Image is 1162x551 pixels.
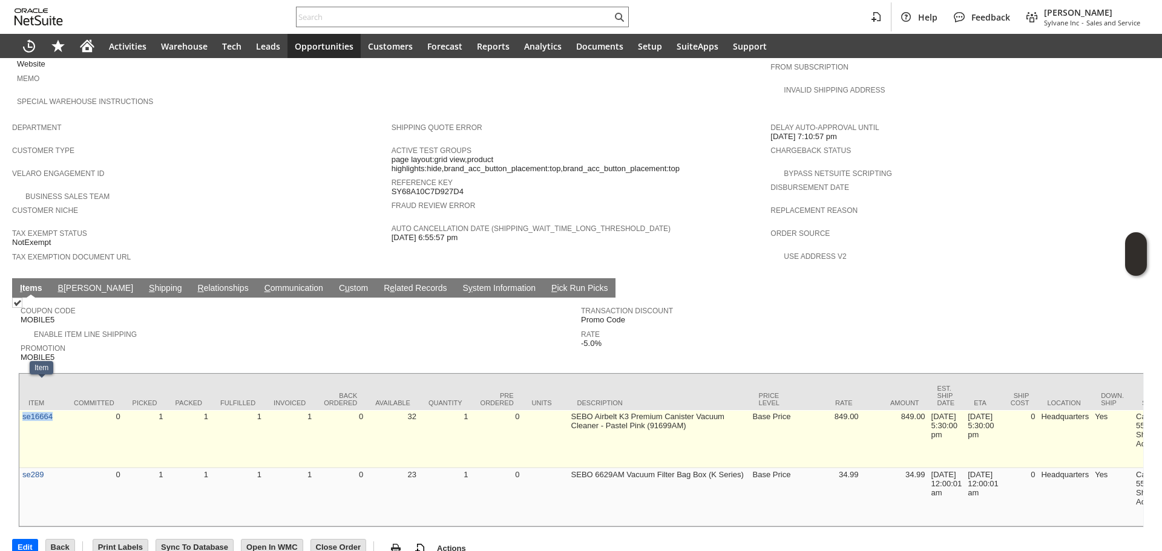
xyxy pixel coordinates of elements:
[22,470,44,479] a: se289
[21,307,76,315] a: Coupon Code
[345,283,350,293] span: u
[1038,410,1092,468] td: Headquarters
[366,410,419,468] td: 32
[759,392,786,406] div: Price Level
[1044,7,1140,18] span: [PERSON_NAME]
[1101,392,1124,406] div: Down. Ship
[12,123,62,132] a: Department
[965,468,1002,526] td: [DATE] 12:00:01 am
[459,283,539,295] a: System Information
[211,468,264,526] td: 1
[336,283,371,295] a: Custom
[784,86,885,94] a: Invalid Shipping Address
[264,410,315,468] td: 1
[470,34,517,58] a: Reports
[215,34,249,58] a: Tech
[1011,392,1029,406] div: Ship Cost
[532,399,559,406] div: Units
[965,410,1002,468] td: [DATE] 5:30:00 pm
[795,410,862,468] td: 849.00
[974,399,993,406] div: ETA
[256,41,280,52] span: Leads
[80,39,94,53] svg: Home
[1047,399,1083,406] div: Location
[12,298,22,308] img: Checked
[420,34,470,58] a: Forecast
[928,410,965,468] td: [DATE] 5:30:00 pm
[631,34,669,58] a: Setup
[568,410,750,468] td: SEBO Airbelt K3 Premium Canister Vacuum Cleaner - Pastel Pink (91699AM)
[133,399,157,406] div: Picked
[274,399,306,406] div: Invoiced
[324,392,357,406] div: Back Ordered
[55,283,136,295] a: B[PERSON_NAME]
[392,178,453,187] a: Reference Key
[28,399,56,406] div: Item
[73,34,102,58] a: Home
[109,41,146,52] span: Activities
[34,330,137,339] a: Enable Item Line Shipping
[750,410,795,468] td: Base Price
[17,283,45,295] a: Items
[249,34,287,58] a: Leads
[12,169,104,178] a: Velaro Engagement ID
[366,468,419,526] td: 23
[264,283,271,293] span: C
[161,41,208,52] span: Warehouse
[392,233,458,243] span: [DATE] 6:55:57 pm
[568,468,750,526] td: SEBO 6629AM Vacuum Filter Bag Box (K Series)
[669,34,726,58] a: SuiteApps
[15,8,63,25] svg: logo
[146,283,185,295] a: Shipping
[551,283,557,293] span: P
[17,59,45,69] span: Website
[12,206,78,215] a: Customer Niche
[22,39,36,53] svg: Recent Records
[1128,281,1143,295] a: Unrolled view on
[17,74,39,83] a: Memo
[419,468,471,526] td: 1
[770,206,858,215] a: Replacement reason
[548,283,611,295] a: Pick Run Picks
[222,41,241,52] span: Tech
[1092,468,1133,526] td: Yes
[58,283,64,293] span: B
[123,468,166,526] td: 1
[1125,255,1147,276] span: Oracle Guided Learning Widget. To move around, please hold and drag
[733,41,767,52] span: Support
[477,41,510,52] span: Reports
[261,283,326,295] a: Communication
[21,353,54,362] span: MOBILE5
[315,410,366,468] td: 0
[677,41,718,52] span: SuiteApps
[871,399,919,406] div: Amount
[74,399,114,406] div: Committed
[20,283,22,293] span: I
[198,283,204,293] span: R
[392,187,464,197] span: SY68A10C7D927D4
[1092,410,1133,468] td: Yes
[1125,232,1147,276] iframe: Click here to launch Oracle Guided Learning Help Panel
[481,392,514,406] div: Pre Ordered
[581,330,600,339] a: Rate
[1086,18,1140,27] span: Sales and Service
[102,34,154,58] a: Activities
[804,399,853,406] div: Rate
[795,468,862,526] td: 34.99
[21,344,65,353] a: Promotion
[22,412,53,421] a: se16664
[315,468,366,526] td: 0
[390,283,395,293] span: e
[770,146,851,155] a: Chargeback Status
[264,468,315,526] td: 1
[1002,410,1039,468] td: 0
[726,34,774,58] a: Support
[1002,468,1039,526] td: 0
[971,11,1010,23] span: Feedback
[12,146,74,155] a: Customer Type
[17,97,153,106] a: Special Warehouse Instructions
[51,39,65,53] svg: Shortcuts
[295,41,353,52] span: Opportunities
[297,10,612,24] input: Search
[123,410,166,468] td: 1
